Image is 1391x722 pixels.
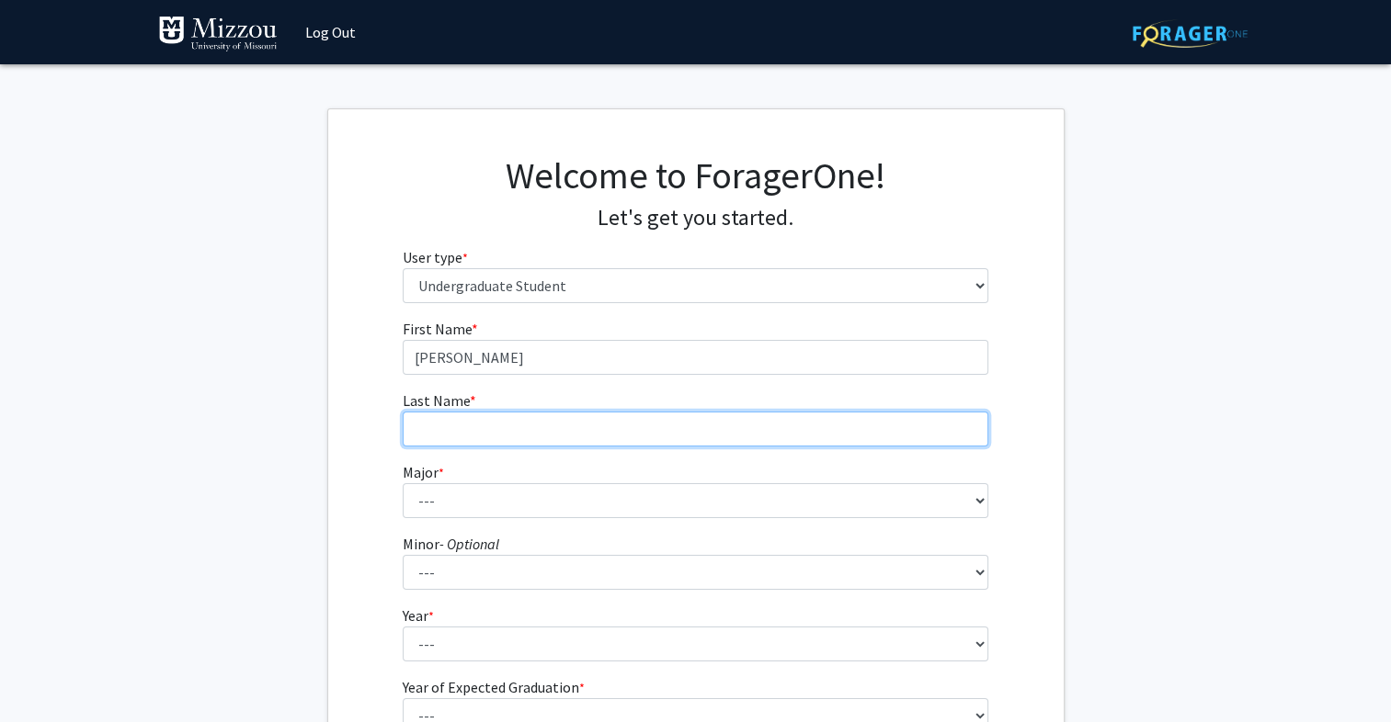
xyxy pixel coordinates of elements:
img: University of Missouri Logo [158,16,278,52]
label: User type [403,246,468,268]
img: ForagerOne Logo [1133,19,1248,48]
label: Year of Expected Graduation [403,676,585,698]
h4: Let's get you started. [403,205,988,231]
span: Last Name [403,391,470,410]
label: Major [403,461,444,483]
label: Year [403,604,434,626]
h1: Welcome to ForagerOne! [403,153,988,197]
i: - Optional [439,535,499,553]
label: Minor [403,533,499,555]
iframe: Chat [14,639,78,708]
span: First Name [403,320,472,338]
